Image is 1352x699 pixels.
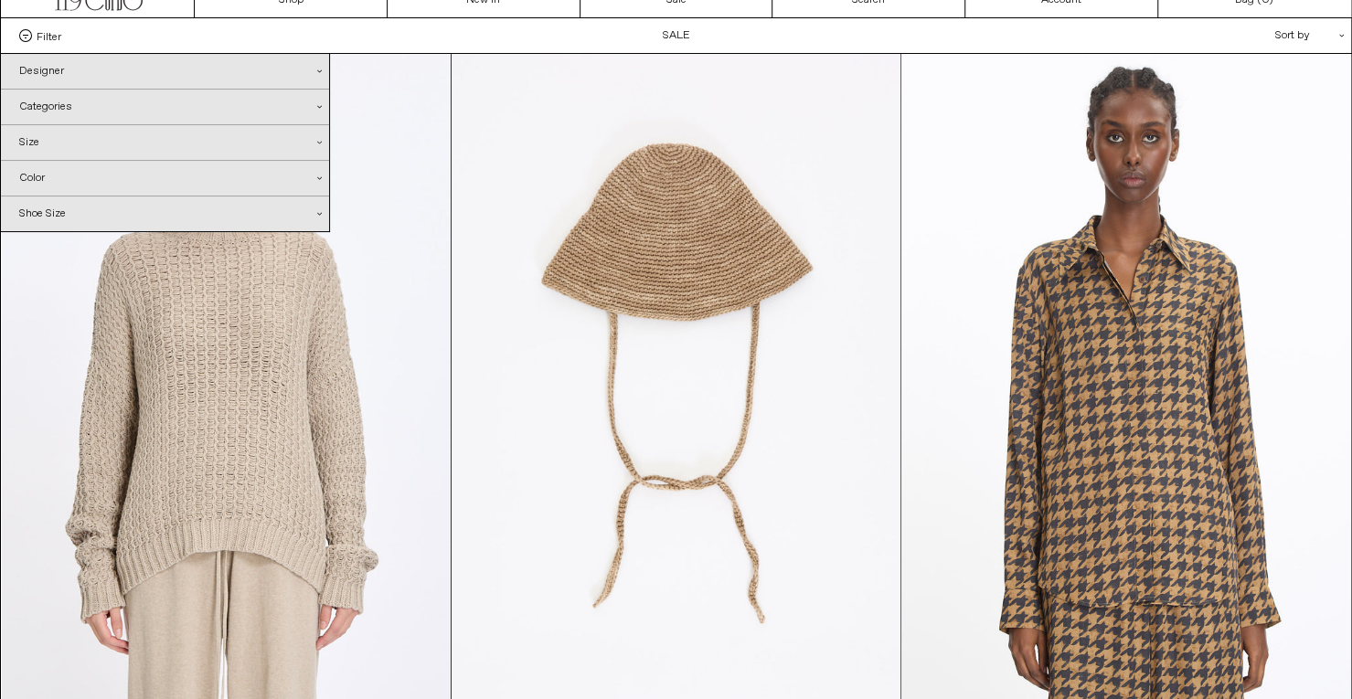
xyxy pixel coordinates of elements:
div: Designer [1,54,329,89]
span: Filter [37,29,61,42]
div: Size [1,125,329,160]
div: Categories [1,90,329,124]
div: Shoe Size [1,196,329,231]
div: Sort by [1168,18,1333,53]
div: Color [1,161,329,196]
